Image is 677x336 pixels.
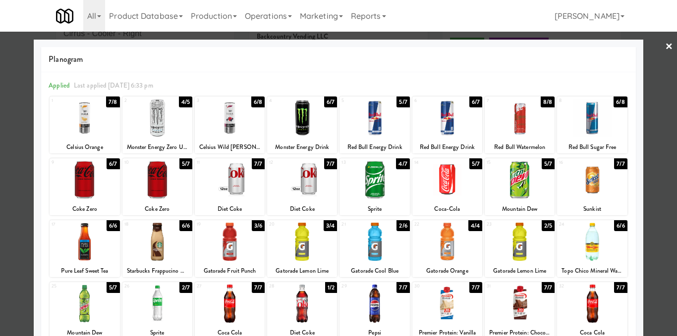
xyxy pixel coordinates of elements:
[124,220,158,229] div: 18
[485,96,555,153] div: 78/8Red Bull Watermelon
[74,81,153,90] span: Last applied [DATE] 6:33 pm
[557,96,627,153] div: 86/8Red Bull Sugar Free
[412,220,482,277] div: 224/4Gatorade Orange
[50,158,119,215] div: 96/7Coke Zero
[559,265,625,277] div: Topo Chico Mineral Water
[50,203,119,215] div: Coke Zero
[339,96,409,153] div: 55/7Red Bull Energy Drink
[487,158,520,167] div: 15
[339,158,409,215] div: 134/7Sprite
[267,158,337,215] div: 127/7Diet Coke
[341,96,375,105] div: 5
[179,96,192,107] div: 4/5
[485,220,555,277] div: 232/5Gatorade Lemon Lime
[124,282,158,290] div: 26
[252,158,265,169] div: 7/7
[486,265,553,277] div: Gatorade Lemon Lime
[412,141,482,153] div: Red Bull Energy Drink
[557,265,627,277] div: Topo Chico Mineral Water
[557,158,627,215] div: 167/7Sunkist
[269,282,302,290] div: 28
[197,96,230,105] div: 3
[179,158,192,169] div: 5/7
[412,96,482,153] div: 66/7Red Bull Energy Drink
[339,141,409,153] div: Red Bull Energy Drink
[485,265,555,277] div: Gatorade Lemon Lime
[486,203,553,215] div: Mountain Dew
[195,158,265,215] div: 117/7Diet Coke
[412,158,482,215] div: 145/7Coca-Cola
[325,282,337,293] div: 1/2
[341,282,375,290] div: 29
[56,7,73,25] img: Micromart
[269,220,302,229] div: 20
[414,203,481,215] div: Coca-Cola
[414,158,448,167] div: 14
[107,220,119,231] div: 6/6
[124,96,158,105] div: 2
[51,141,118,153] div: Celsius Orange
[49,81,70,90] span: Applied
[341,158,375,167] div: 13
[414,220,448,229] div: 22
[614,282,627,293] div: 7/7
[267,96,337,153] div: 46/7Monster Energy Drink
[614,158,627,169] div: 7/7
[412,203,482,215] div: Coca-Cola
[267,203,337,215] div: Diet Coke
[412,265,482,277] div: Gatorade Orange
[269,203,336,215] div: Diet Coke
[414,141,481,153] div: Red Bull Energy Drink
[485,141,555,153] div: Red Bull Watermelon
[341,265,408,277] div: Gatorade Cool Blue
[557,220,627,277] div: 246/6Topo Chico Mineral Water
[324,220,337,231] div: 3/4
[469,282,482,293] div: 7/7
[196,141,263,153] div: Celsius Wild [PERSON_NAME]
[396,220,409,231] div: 2/6
[122,220,192,277] div: 186/6Starbucks Frappucino Mocha
[341,141,408,153] div: Red Bull Energy Drink
[414,282,448,290] div: 30
[396,282,409,293] div: 7/7
[197,282,230,290] div: 27
[124,141,191,153] div: Monster Energy Zero Ultra
[252,220,265,231] div: 3/6
[179,220,192,231] div: 6/6
[197,158,230,167] div: 11
[542,158,555,169] div: 5/7
[486,141,553,153] div: Red Bull Watermelon
[542,220,555,231] div: 2/5
[339,203,409,215] div: Sprite
[252,282,265,293] div: 7/7
[559,203,625,215] div: Sunkist
[324,158,337,169] div: 7/7
[122,265,192,277] div: Starbucks Frappucino Mocha
[559,282,592,290] div: 32
[50,265,119,277] div: Pure Leaf Sweet Tea
[52,158,85,167] div: 9
[557,203,627,215] div: Sunkist
[665,32,673,62] a: ×
[107,282,119,293] div: 5/7
[124,203,191,215] div: Coke Zero
[122,158,192,215] div: 105/7Coke Zero
[542,282,555,293] div: 7/7
[107,158,119,169] div: 6/7
[51,265,118,277] div: Pure Leaf Sweet Tea
[339,220,409,277] div: 212/6Gatorade Cool Blue
[485,203,555,215] div: Mountain Dew
[559,158,592,167] div: 16
[267,141,337,153] div: Monster Energy Drink
[49,52,628,67] span: Planogram
[196,203,263,215] div: Diet Coke
[269,96,302,105] div: 4
[122,141,192,153] div: Monster Energy Zero Ultra
[559,96,592,105] div: 8
[414,96,448,105] div: 6
[267,265,337,277] div: Gatorade Lemon Lime
[122,203,192,215] div: Coke Zero
[50,96,119,153] div: 17/8Celsius Orange
[469,158,482,169] div: 5/7
[52,282,85,290] div: 25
